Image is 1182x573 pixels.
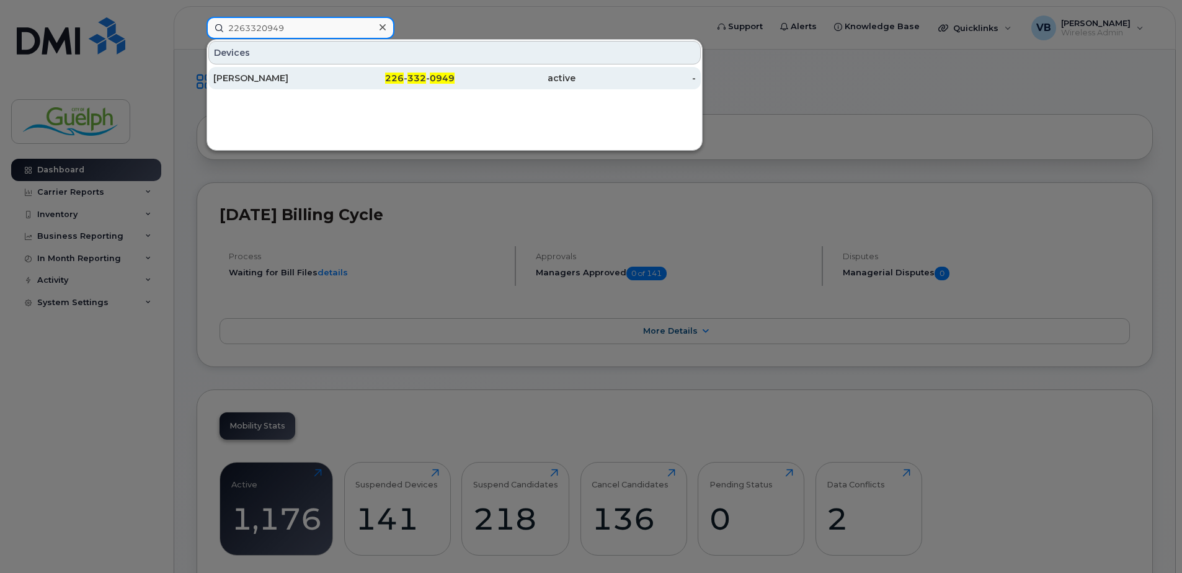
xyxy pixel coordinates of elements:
[213,72,334,84] div: [PERSON_NAME]
[430,73,455,84] span: 0949
[455,72,575,84] div: active
[208,67,701,89] a: [PERSON_NAME]226-332-0949active-
[407,73,426,84] span: 332
[385,73,404,84] span: 226
[334,72,455,84] div: - -
[208,41,701,64] div: Devices
[575,72,696,84] div: -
